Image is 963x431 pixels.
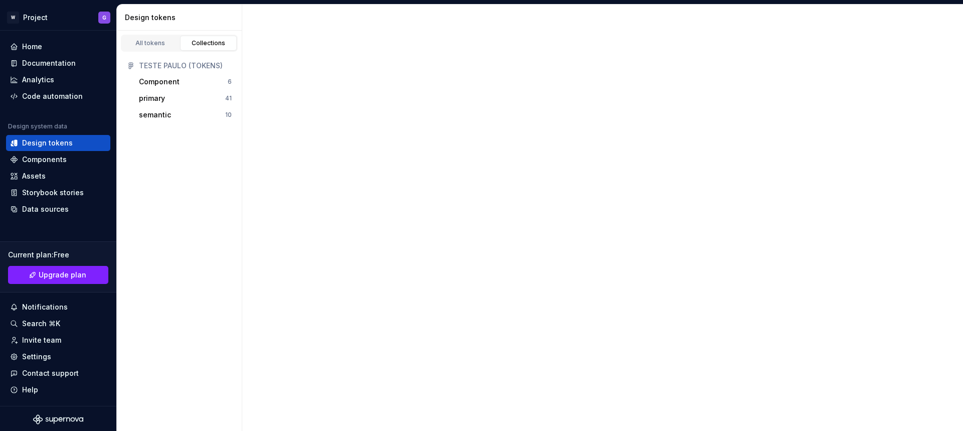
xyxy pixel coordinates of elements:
[22,335,61,345] div: Invite team
[125,39,176,47] div: All tokens
[225,111,232,119] div: 10
[102,14,106,22] div: G
[8,250,108,260] div: Current plan : Free
[139,93,165,103] div: primary
[39,270,86,280] span: Upgrade plan
[125,13,238,23] div: Design tokens
[22,319,60,329] div: Search ⌘K
[6,382,110,398] button: Help
[7,12,19,24] div: W
[22,75,54,85] div: Analytics
[22,42,42,52] div: Home
[22,58,76,68] div: Documentation
[6,152,110,168] a: Components
[22,302,68,312] div: Notifications
[22,352,51,362] div: Settings
[6,135,110,151] a: Design tokens
[22,368,79,378] div: Contact support
[22,204,69,214] div: Data sources
[228,78,232,86] div: 6
[6,185,110,201] a: Storybook stories
[6,365,110,381] button: Contact support
[139,110,171,120] div: semantic
[6,88,110,104] a: Code automation
[8,266,108,284] a: Upgrade plan
[6,168,110,184] a: Assets
[22,171,46,181] div: Assets
[6,201,110,217] a: Data sources
[6,39,110,55] a: Home
[22,155,67,165] div: Components
[184,39,234,47] div: Collections
[22,138,73,148] div: Design tokens
[33,414,83,424] svg: Supernova Logo
[6,332,110,348] a: Invite team
[22,385,38,395] div: Help
[6,316,110,332] button: Search ⌘K
[6,299,110,315] button: Notifications
[22,91,83,101] div: Code automation
[135,107,236,123] button: semantic10
[6,55,110,71] a: Documentation
[23,13,48,23] div: Project
[22,188,84,198] div: Storybook stories
[135,74,236,90] button: Component6
[6,72,110,88] a: Analytics
[6,349,110,365] a: Settings
[139,77,180,87] div: Component
[135,90,236,106] button: primary41
[8,122,67,130] div: Design system data
[2,7,114,28] button: WProjectG
[139,61,232,71] div: TESTE PAULO (TOKENS)
[225,94,232,102] div: 41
